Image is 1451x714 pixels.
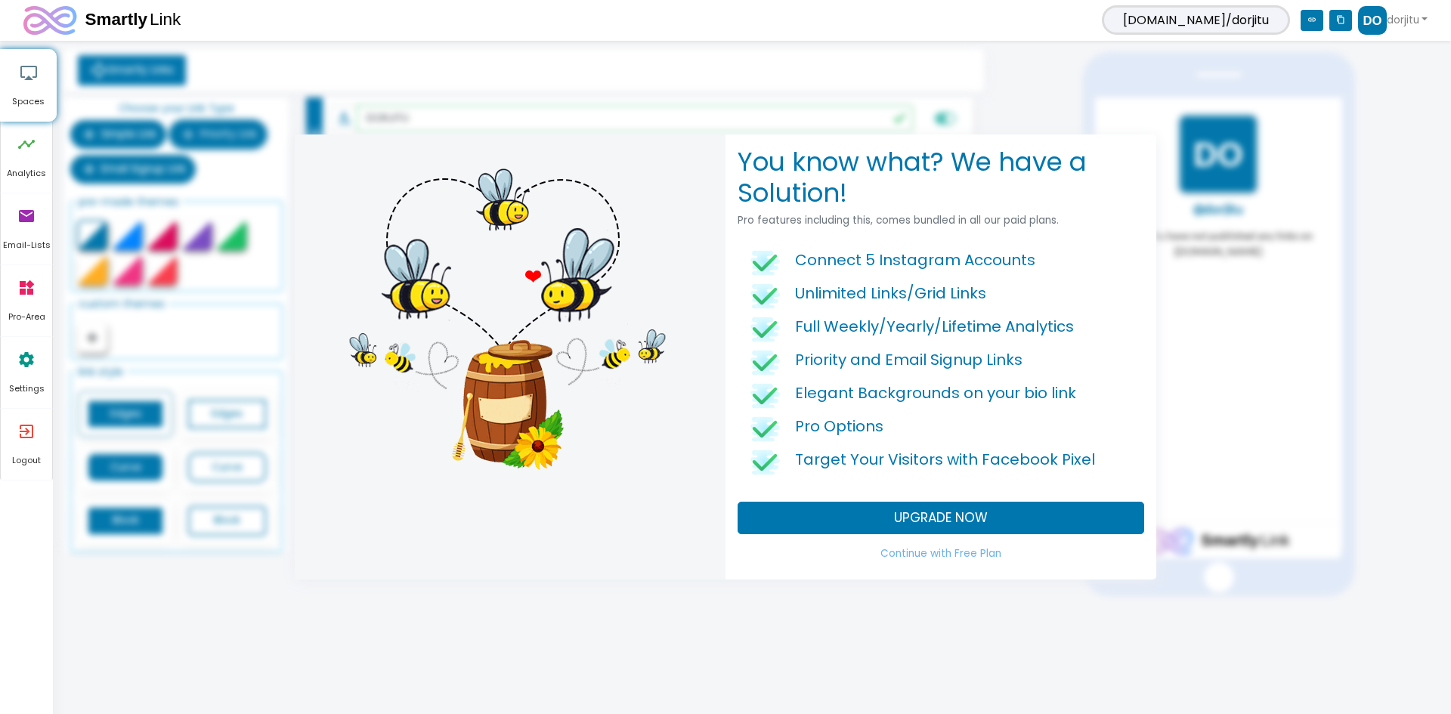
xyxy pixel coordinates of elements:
[307,147,708,479] img: bee-exquisite.png
[738,215,1144,227] h6: Pro features including this, comes bundled in all our paid plans.
[750,345,1132,378] li: Priority and Email Signup Links
[750,444,1132,478] li: Target Your Visitors with Facebook Pixel
[5,130,242,314] div: @dorjitu have not published any links on [DOMAIN_NAME]
[750,411,1132,444] li: Pro Options
[750,311,1132,345] li: Full Weekly/Yearly/Lifetime Analytics
[738,502,1144,535] a: UPGRADE NOW
[750,245,1132,278] li: Connect 5 Instagram Accounts
[5,105,242,119] a: @dorjitu
[750,378,1132,411] li: Elegant Backgrounds on your bio link
[49,431,196,457] img: logo.svg
[750,278,1132,311] li: Unlimited Links/Grid Links
[738,144,1087,211] b: You know what? We have a Solution!
[738,540,1144,567] a: Continue with Free Plan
